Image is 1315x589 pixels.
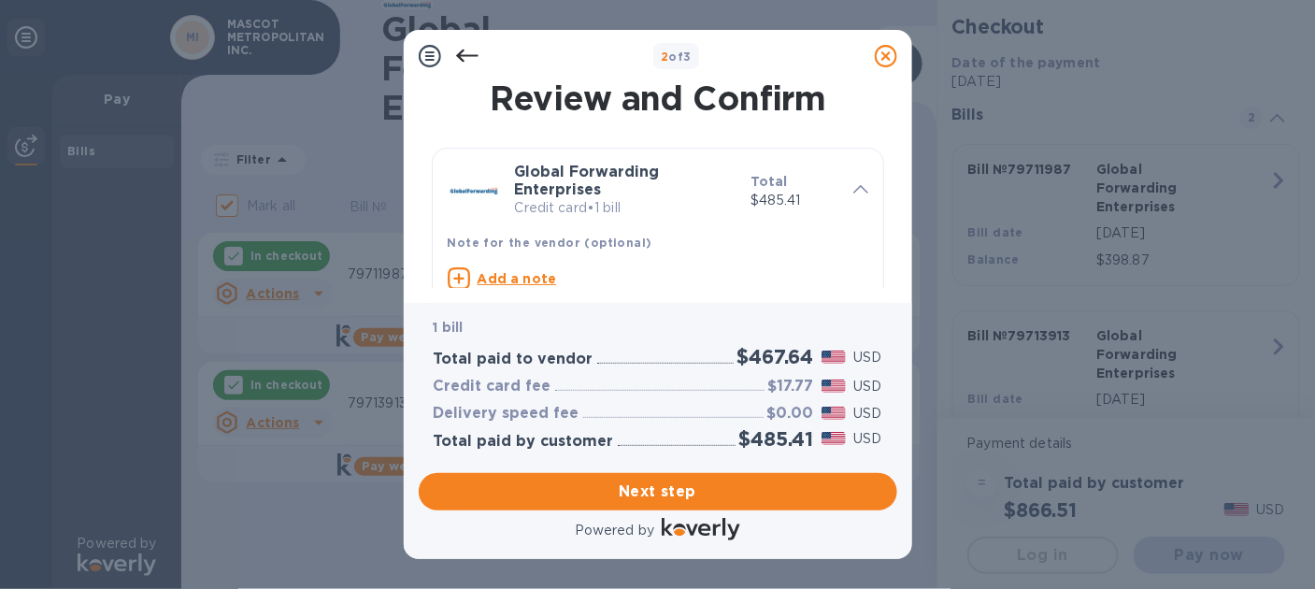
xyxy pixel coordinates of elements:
p: Credit card • 1 bill [515,198,736,218]
span: 2 [661,50,668,64]
img: USD [822,351,847,364]
p: Powered by [575,521,654,540]
img: USD [822,380,847,393]
b: of 3 [661,50,692,64]
b: Total [750,174,788,189]
img: Logo [662,518,740,540]
img: USD [822,407,847,420]
p: USD [853,377,881,396]
h2: $467.64 [737,345,814,368]
h3: Total paid to vendor [434,351,593,368]
p: USD [853,404,881,424]
b: Note for the vendor (optional) [448,236,652,250]
u: Add a note [478,271,557,286]
h3: $17.77 [768,378,814,395]
span: Next step [434,481,882,503]
p: USD [853,348,881,367]
h3: Credit card fee [434,378,551,395]
h3: $0.00 [767,405,814,423]
p: $485.41 [750,191,838,210]
p: USD [853,429,881,449]
h2: $485.41 [739,427,814,451]
b: 1 bill [434,320,464,335]
b: Global Forwarding Enterprises [515,163,660,198]
button: Next step [419,473,897,510]
img: USD [822,432,847,445]
h3: Delivery speed fee [434,405,579,423]
h1: Review and Confirm [428,79,888,118]
h3: Total paid by customer [434,433,614,451]
div: Global Forwarding EnterprisesCredit card•1 billTotal$485.41Note for the vendor (optional)Add a note [448,164,868,324]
